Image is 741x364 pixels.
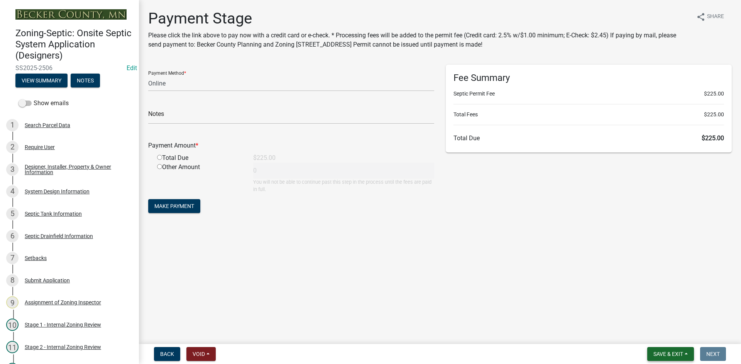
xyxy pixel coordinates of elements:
div: 11 [6,341,19,353]
div: 5 [6,208,19,220]
span: Save & Exit [653,351,683,357]
div: Total Due [151,153,247,163]
span: $225.00 [704,90,724,98]
div: 9 [6,296,19,309]
div: 6 [6,230,19,242]
div: Designer, Installer, Property & Owner Information [25,164,127,175]
div: Septic Drainfield Information [25,233,93,239]
div: Septic Tank Information [25,211,82,216]
div: 10 [6,319,19,331]
i: share [696,12,705,22]
span: $225.00 [704,111,724,119]
button: Void [186,347,216,361]
wm-modal-confirm: Summary [15,78,68,84]
div: Stage 2 - Internal Zoning Review [25,344,101,350]
div: Submit Application [25,278,70,283]
div: 4 [6,185,19,198]
wm-modal-confirm: Notes [71,78,100,84]
div: Assignment of Zoning Inspector [25,300,101,305]
span: SS2025-2506 [15,64,123,72]
span: Void [193,351,205,357]
button: Next [700,347,726,361]
div: 7 [6,252,19,264]
div: 8 [6,274,19,287]
span: Share [707,12,724,22]
div: 1 [6,119,19,131]
li: Total Fees [453,111,724,119]
div: Setbacks [25,255,47,261]
div: Search Parcel Data [25,122,70,128]
div: Other Amount [151,163,247,193]
button: Back [154,347,180,361]
wm-modal-confirm: Edit Application Number [127,64,137,72]
li: Septic Permit Fee [453,90,724,98]
div: Stage 1 - Internal Zoning Review [25,322,101,327]
button: Notes [71,74,100,87]
div: Payment Amount [142,141,440,150]
div: System Design Information [25,189,90,194]
button: View Summary [15,74,68,87]
div: Require User [25,144,55,150]
button: Save & Exit [647,347,694,361]
span: $225.00 [702,134,724,142]
span: Make Payment [154,203,194,209]
h4: Zoning-Septic: Onsite Septic System Application (Designers) [15,28,133,61]
span: Next [706,351,720,357]
span: Back [160,351,174,357]
button: Make Payment [148,199,200,213]
img: Becker County, Minnesota [15,9,127,20]
button: shareShare [690,9,730,24]
div: 2 [6,141,19,153]
div: 3 [6,163,19,176]
h6: Total Due [453,134,724,142]
label: Show emails [19,99,69,108]
a: Edit [127,64,137,72]
h1: Payment Stage [148,9,690,28]
h6: Fee Summary [453,72,724,84]
p: Please click the link above to pay now with a credit card or e-check. * Processing fees will be a... [148,31,690,49]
